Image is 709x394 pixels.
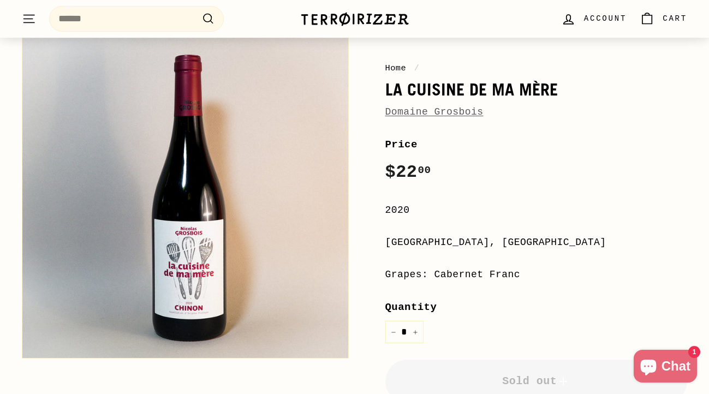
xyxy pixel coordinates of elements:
[418,164,431,176] sup: 00
[663,13,687,25] span: Cart
[412,63,422,73] span: /
[385,106,484,117] a: Domaine Grosbois
[385,299,688,315] label: Quantity
[385,162,431,182] span: $22
[385,63,407,73] a: Home
[22,32,348,358] img: La Cuisine de ma Mère
[584,13,627,25] span: Account
[385,321,424,343] input: quantity
[385,136,688,153] label: Price
[385,321,402,343] button: Reduce item quantity by one
[630,350,700,385] inbox-online-store-chat: Shopify online store chat
[633,3,694,35] a: Cart
[385,80,688,99] h1: La Cuisine de ma Mère
[385,62,688,75] nav: breadcrumbs
[502,375,570,387] span: Sold out
[385,267,688,283] div: Grapes: Cabernet Franc
[385,202,688,218] div: 2020
[555,3,633,35] a: Account
[385,235,688,250] div: [GEOGRAPHIC_DATA], [GEOGRAPHIC_DATA]
[407,321,424,343] button: Increase item quantity by one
